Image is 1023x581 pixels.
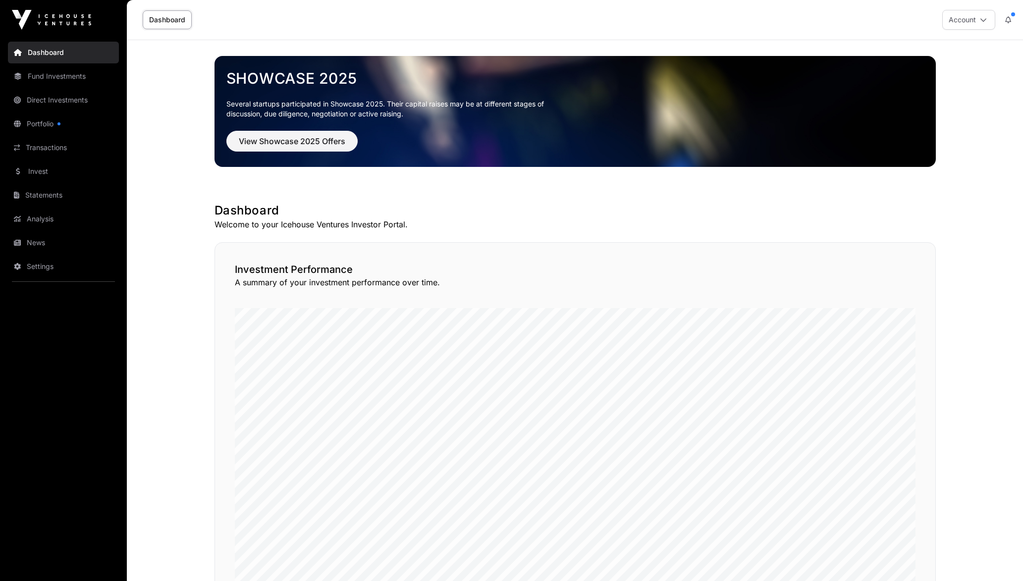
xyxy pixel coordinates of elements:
[239,135,345,147] span: View Showcase 2025 Offers
[226,99,559,119] p: Several startups participated in Showcase 2025. Their capital raises may be at different stages o...
[8,42,119,63] a: Dashboard
[226,131,358,152] button: View Showcase 2025 Offers
[143,10,192,29] a: Dashboard
[8,137,119,158] a: Transactions
[8,89,119,111] a: Direct Investments
[226,141,358,151] a: View Showcase 2025 Offers
[8,160,119,182] a: Invest
[8,232,119,254] a: News
[226,69,924,87] a: Showcase 2025
[8,65,119,87] a: Fund Investments
[215,218,936,230] p: Welcome to your Icehouse Ventures Investor Portal.
[12,10,91,30] img: Icehouse Ventures Logo
[235,276,915,288] p: A summary of your investment performance over time.
[235,263,915,276] h2: Investment Performance
[942,10,995,30] button: Account
[8,208,119,230] a: Analysis
[215,203,936,218] h1: Dashboard
[8,184,119,206] a: Statements
[8,256,119,277] a: Settings
[8,113,119,135] a: Portfolio
[215,56,936,167] img: Showcase 2025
